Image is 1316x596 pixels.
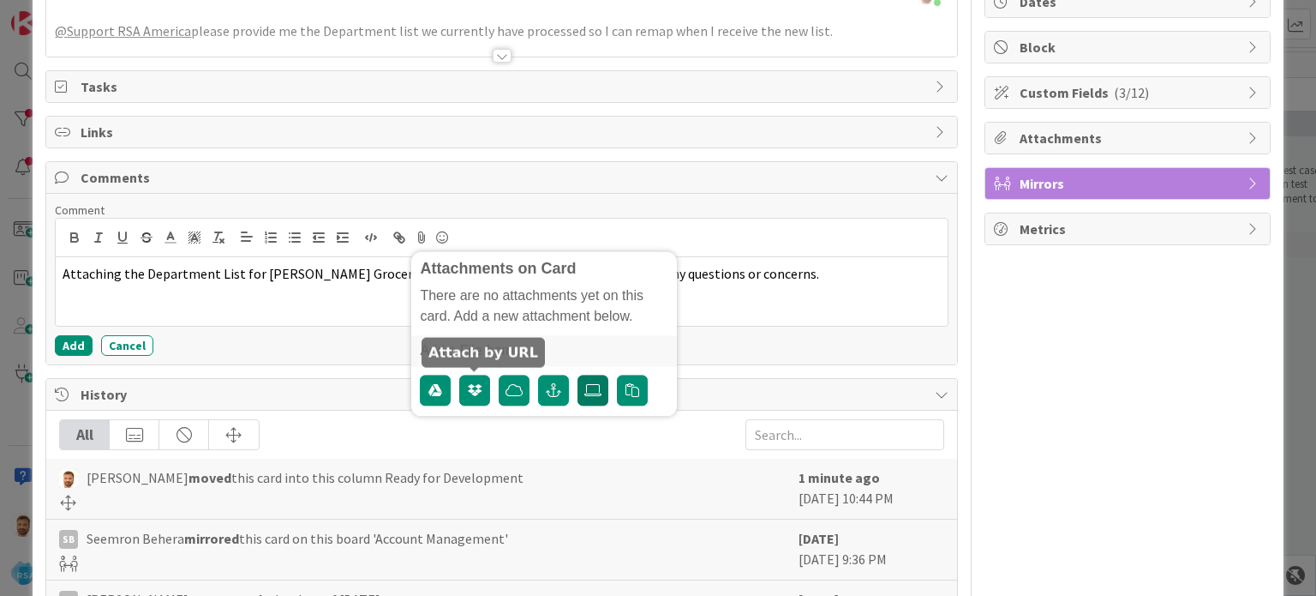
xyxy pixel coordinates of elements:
span: ( 3/12 ) [1114,84,1149,101]
span: Attaching the Department List for [PERSON_NAME] Grocery. Please check and let me know if you have... [63,265,819,282]
span: Mirrors [1020,173,1239,194]
span: Comment [55,202,105,218]
div: SB [59,530,78,549]
h5: Attach by URL [428,344,538,360]
button: Add [55,335,93,356]
div: There are no attachments yet on this card. Add a new attachment below. [411,286,677,327]
div: [DATE] 9:36 PM [799,528,944,571]
span: Tasks [81,76,925,97]
b: moved [188,469,231,486]
span: Seemron Behera this card on this board 'Account Management' [87,528,508,549]
span: Metrics [1020,219,1239,239]
div: [DATE] 10:44 PM [799,467,944,510]
div: All [60,420,110,449]
span: Attachments [1020,128,1239,148]
input: Search... [745,419,944,450]
span: [PERSON_NAME] this card into this column Ready for Development [87,467,523,488]
b: 1 minute ago [799,469,880,486]
span: Block [1020,37,1239,57]
span: Custom Fields [1020,82,1239,103]
b: mirrored [184,530,239,547]
span: Comments [81,167,925,188]
b: [DATE] [799,530,839,547]
span: Links [81,122,925,142]
div: Add a File from... [411,335,677,366]
img: AS [59,469,78,488]
button: Cancel [101,335,153,356]
div: Attachments on Card [420,260,668,277]
span: History [81,384,925,405]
